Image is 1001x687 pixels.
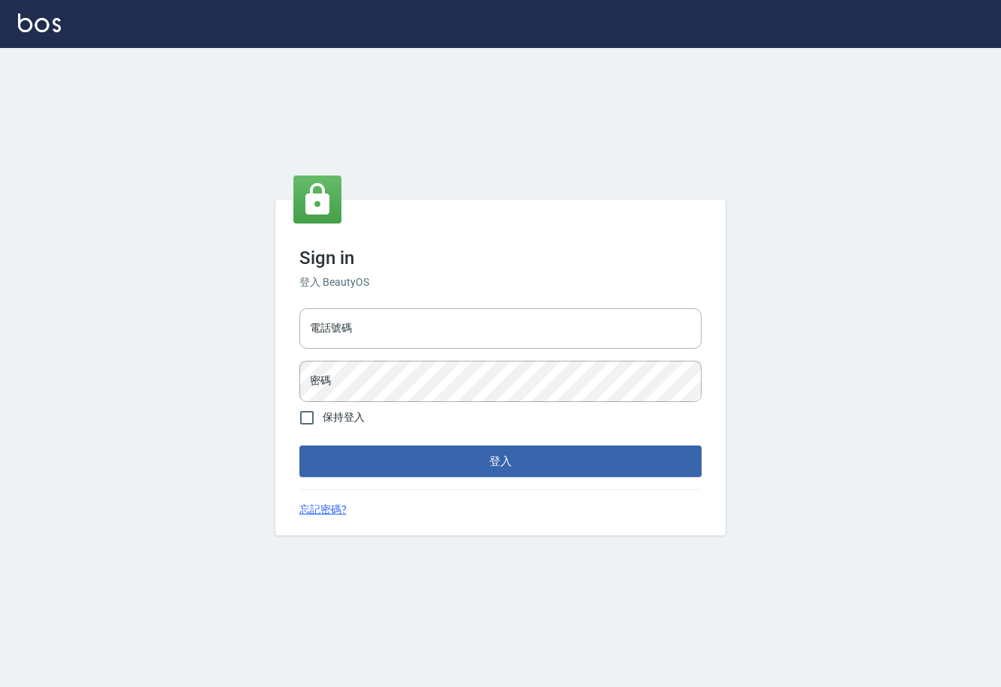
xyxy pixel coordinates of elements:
span: 保持登入 [323,409,365,425]
a: 忘記密碼? [299,502,347,517]
img: Logo [18,13,61,32]
button: 登入 [299,445,702,477]
h3: Sign in [299,247,702,268]
h6: 登入 BeautyOS [299,274,702,290]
